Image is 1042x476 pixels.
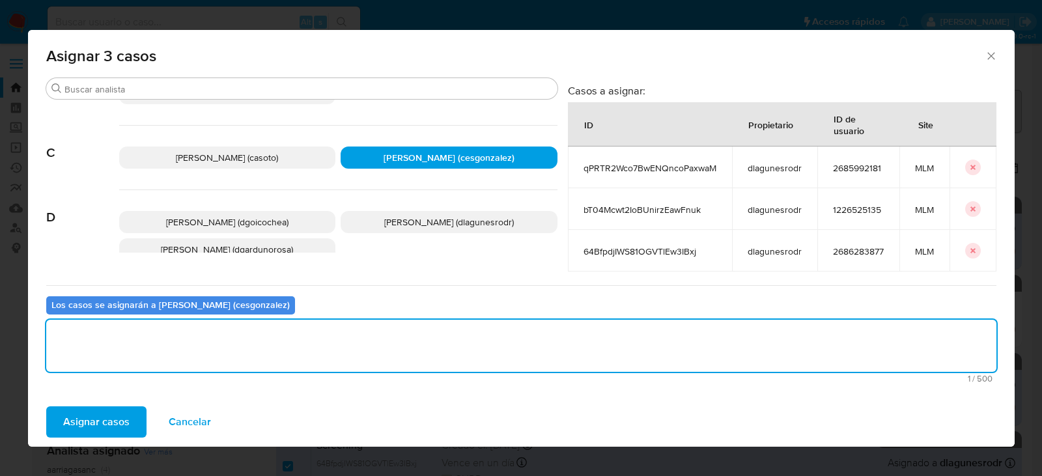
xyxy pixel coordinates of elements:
[748,162,802,174] span: dlagunesrodr
[584,162,716,174] span: qPRTR2Wco7BwENQncoPaxwaM
[384,216,514,229] span: [PERSON_NAME] (dlagunesrodr)
[119,211,336,233] div: [PERSON_NAME] (dgoicochea)
[915,204,934,216] span: MLM
[748,245,802,257] span: dlagunesrodr
[46,48,985,64] span: Asignar 3 casos
[46,406,147,438] button: Asignar casos
[341,211,557,233] div: [PERSON_NAME] (dlagunesrodr)
[169,408,211,436] span: Cancelar
[833,204,884,216] span: 1226525135
[965,201,981,217] button: icon-button
[63,408,130,436] span: Asignar casos
[46,126,119,161] span: C
[833,245,884,257] span: 2686283877
[119,238,336,260] div: [PERSON_NAME] (dgardunorosa)
[584,204,716,216] span: bT04Mcwt2IoBUnirzEawFnuk
[50,374,993,383] span: Máximo 500 caracteres
[152,406,228,438] button: Cancelar
[46,190,119,225] span: D
[51,83,62,94] button: Buscar
[965,243,981,259] button: icon-button
[584,245,716,257] span: 64BfpdjIWS81OGVTlEw3IBxj
[51,298,290,311] b: Los casos se asignarán a [PERSON_NAME] (cesgonzalez)
[119,147,336,169] div: [PERSON_NAME] (casoto)
[176,151,278,164] span: [PERSON_NAME] (casoto)
[161,243,293,256] span: [PERSON_NAME] (dgardunorosa)
[341,147,557,169] div: [PERSON_NAME] (cesgonzalez)
[28,30,1015,447] div: assign-modal
[985,49,996,61] button: Cerrar ventana
[384,151,514,164] span: [PERSON_NAME] (cesgonzalez)
[818,103,899,146] div: ID de usuario
[64,83,552,95] input: Buscar analista
[748,204,802,216] span: dlagunesrodr
[903,109,949,140] div: Site
[915,162,934,174] span: MLM
[965,160,981,175] button: icon-button
[833,162,884,174] span: 2685992181
[915,245,934,257] span: MLM
[166,216,289,229] span: [PERSON_NAME] (dgoicochea)
[569,109,609,140] div: ID
[568,84,996,97] h3: Casos a asignar:
[733,109,809,140] div: Propietario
